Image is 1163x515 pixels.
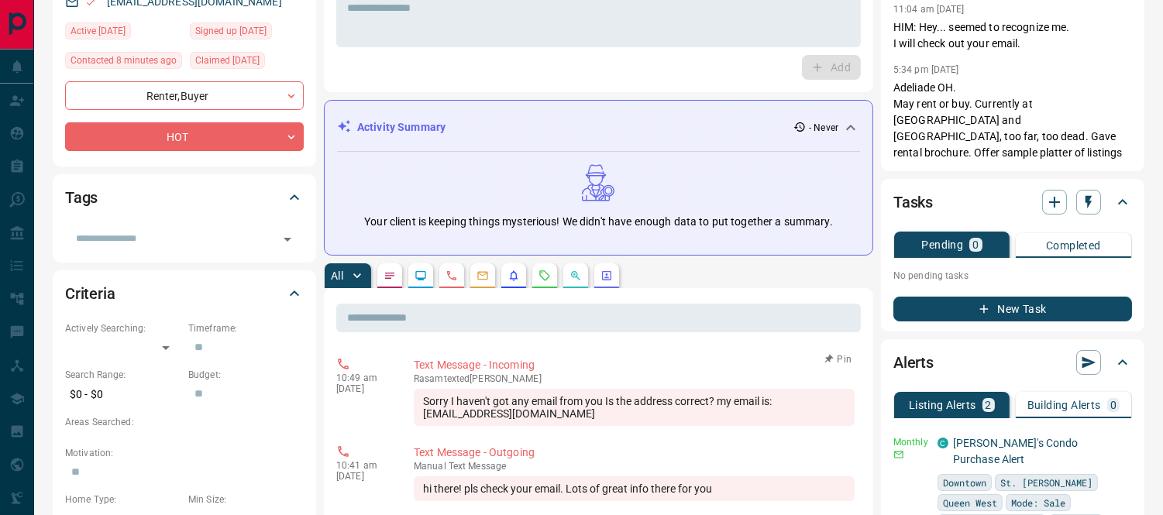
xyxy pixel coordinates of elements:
[538,270,551,282] svg: Requests
[893,435,928,449] p: Monthly
[1000,475,1092,490] span: St. [PERSON_NAME]
[190,52,304,74] div: Sat Aug 02 2025
[893,80,1132,161] p: Adeliade OH. May rent or buy. Currently at [GEOGRAPHIC_DATA] and [GEOGRAPHIC_DATA], too far, too ...
[65,382,181,407] p: $0 - $0
[331,270,343,281] p: All
[508,270,520,282] svg: Listing Alerts
[953,437,1079,465] a: [PERSON_NAME]'s Condo Purchase Alert
[600,270,613,282] svg: Agent Actions
[909,400,976,410] p: Listing Alerts
[893,19,1132,52] p: HIM: Hey... seemed to recognize me. I will check out your email.
[195,53,260,68] span: Claimed [DATE]
[1110,400,1117,410] p: 0
[414,461,855,472] p: Text Message
[195,23,267,39] span: Signed up [DATE]
[65,122,304,151] div: HOT
[1011,495,1065,510] span: Mode: Sale
[477,270,489,282] svg: Emails
[893,184,1132,221] div: Tasks
[414,445,855,461] p: Text Message - Outgoing
[188,493,304,506] p: Min Size:
[188,368,304,382] p: Budget:
[65,81,304,110] div: Renter , Buyer
[893,190,933,215] h2: Tasks
[65,22,182,44] div: Sat Aug 02 2025
[188,321,304,335] p: Timeframe:
[384,270,396,282] svg: Notes
[893,297,1132,321] button: New Task
[972,239,979,250] p: 0
[1027,400,1101,410] p: Building Alerts
[893,350,934,375] h2: Alerts
[71,23,126,39] span: Active [DATE]
[65,52,182,74] div: Sat Aug 16 2025
[893,344,1132,381] div: Alerts
[357,119,446,136] p: Activity Summary
[65,275,304,312] div: Criteria
[414,389,855,426] div: Sorry I haven't got any email from you Is the address correct? my email is: [EMAIL_ADDRESS][DOMAI...
[337,113,860,142] div: Activity Summary- Never
[65,185,98,210] h2: Tags
[65,493,181,506] p: Home Type:
[336,373,391,383] p: 10:49 am
[816,352,861,366] button: Pin
[986,400,992,410] p: 2
[414,476,855,501] div: hi there! pls check your email. Lots of great info there for you
[414,461,446,472] span: manual
[364,214,832,230] p: Your client is keeping things mysterious! We didn't have enough data to put together a summary.
[415,270,427,282] svg: Lead Browsing Activity
[65,281,115,306] h2: Criteria
[893,264,1132,287] p: No pending tasks
[893,64,959,75] p: 5:34 pm [DATE]
[569,270,582,282] svg: Opportunities
[446,270,458,282] svg: Calls
[938,438,948,448] div: condos.ca
[65,446,304,460] p: Motivation:
[336,471,391,482] p: [DATE]
[336,460,391,471] p: 10:41 am
[943,495,997,510] span: Queen West
[414,357,855,373] p: Text Message - Incoming
[277,228,298,250] button: Open
[1046,240,1101,251] p: Completed
[414,373,855,384] p: Rasam texted [PERSON_NAME]
[893,449,904,460] svg: Email
[71,53,177,68] span: Contacted 8 minutes ago
[190,22,304,44] div: Sat Aug 02 2025
[893,4,965,15] p: 11:04 am [DATE]
[65,368,181,382] p: Search Range:
[943,475,986,490] span: Downtown
[65,415,304,429] p: Areas Searched:
[809,121,838,135] p: - Never
[65,321,181,335] p: Actively Searching:
[336,383,391,394] p: [DATE]
[921,239,963,250] p: Pending
[65,179,304,216] div: Tags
